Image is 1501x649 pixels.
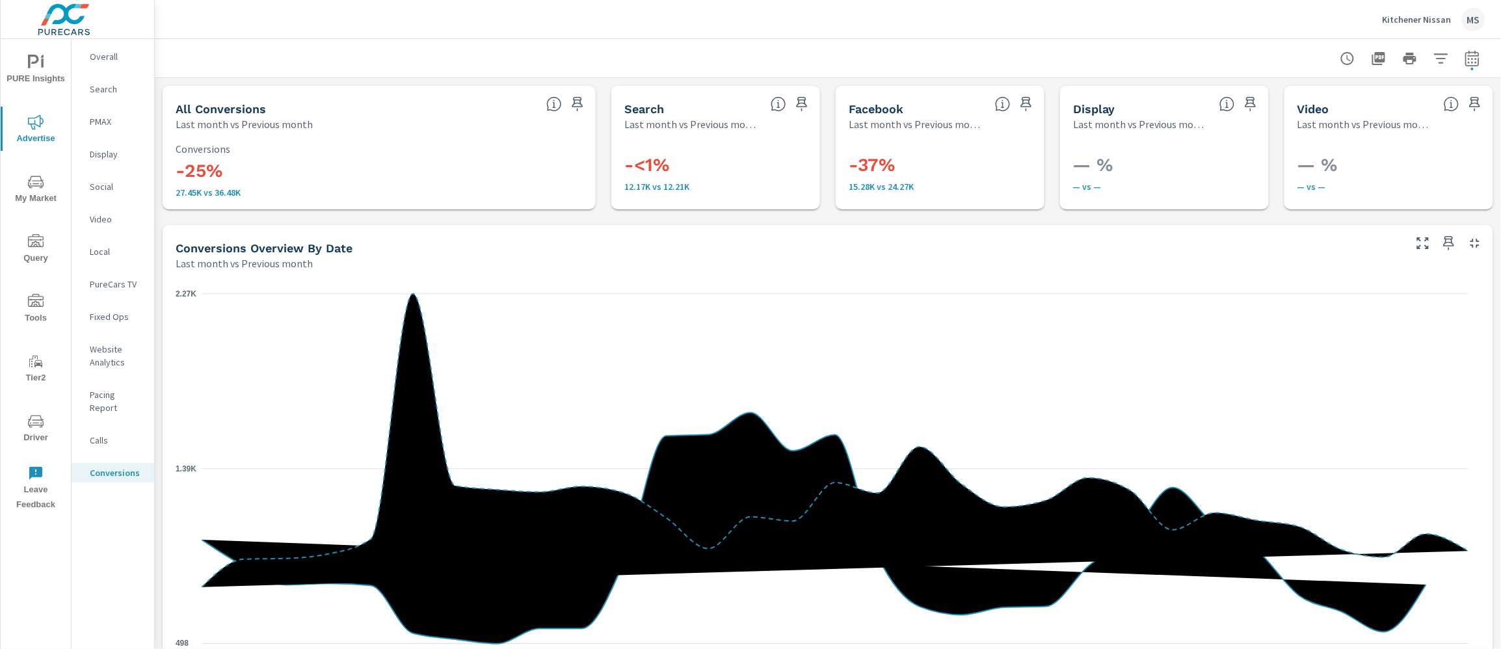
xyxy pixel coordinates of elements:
[176,241,352,255] h5: Conversions Overview By Date
[72,274,154,294] div: PureCars TV
[90,83,144,96] p: Search
[1,39,71,518] div: nav menu
[567,94,588,114] span: Save this to your personalized report
[72,47,154,66] div: Overall
[5,234,67,266] span: Query
[5,354,67,386] span: Tier2
[90,466,144,479] p: Conversions
[1444,96,1459,112] span: Video Conversions include Actions, Leads and Unmapped Conversions
[90,245,144,258] p: Local
[72,307,154,326] div: Fixed Ops
[90,148,144,161] p: Display
[176,143,583,155] p: Conversions
[1240,94,1261,114] span: Save this to your personalized report
[1397,46,1423,72] button: Print Report
[176,116,313,132] p: Last month vs Previous month
[176,464,196,473] text: 1.39K
[1073,154,1256,176] h3: — %
[849,181,1031,192] p: 15,283 vs 24,270
[90,50,144,63] p: Overall
[1413,233,1433,254] button: Make Fullscreen
[1465,233,1485,254] button: Minimize Widget
[176,102,266,116] h5: All Conversions
[995,96,1011,112] span: All conversions reported from Facebook with duplicates filtered out
[624,181,807,192] p: 12,167 vs 12,211
[90,434,144,447] p: Calls
[5,414,67,445] span: Driver
[90,180,144,193] p: Social
[1366,46,1392,72] button: "Export Report to PDF"
[624,154,807,176] h3: -<1%
[5,55,67,86] span: PURE Insights
[1016,94,1037,114] span: Save this to your personalized report
[90,310,144,323] p: Fixed Ops
[624,102,664,116] h5: Search
[90,388,144,414] p: Pacing Report
[546,96,562,112] span: All Conversions include Actions, Leads and Unmapped Conversions
[1297,102,1329,116] h5: Video
[1439,233,1459,254] span: Save this to your personalized report
[90,278,144,291] p: PureCars TV
[72,79,154,99] div: Search
[5,114,67,146] span: Advertise
[176,289,196,298] text: 2.27K
[791,94,812,114] span: Save this to your personalized report
[176,187,583,198] p: 27.45K vs 36.48K
[1297,116,1433,132] p: Last month vs Previous month
[849,116,985,132] p: Last month vs Previous month
[1297,181,1480,192] p: — vs —
[72,430,154,450] div: Calls
[1383,14,1452,25] p: Kitchener Nissan
[1428,46,1454,72] button: Apply Filters
[5,466,67,512] span: Leave Feedback
[1462,8,1485,31] div: MS
[1219,96,1235,112] span: Display Conversions include Actions, Leads and Unmapped Conversions
[1459,46,1485,72] button: Select Date Range
[1073,102,1115,116] h5: Display
[5,294,67,326] span: Tools
[90,115,144,128] p: PMAX
[72,385,154,417] div: Pacing Report
[176,256,313,271] p: Last month vs Previous month
[1073,116,1209,132] p: Last month vs Previous month
[176,160,583,182] h3: -25%
[72,463,154,483] div: Conversions
[5,174,67,206] span: My Market
[72,144,154,164] div: Display
[849,102,903,116] h5: Facebook
[72,177,154,196] div: Social
[1297,154,1480,176] h3: — %
[849,154,1031,176] h3: -37%
[90,343,144,369] p: Website Analytics
[72,242,154,261] div: Local
[176,639,189,648] text: 498
[72,209,154,229] div: Video
[72,339,154,372] div: Website Analytics
[90,213,144,226] p: Video
[1465,94,1485,114] span: Save this to your personalized report
[1073,181,1256,192] p: — vs —
[771,96,786,112] span: Search Conversions include Actions, Leads and Unmapped Conversions.
[72,112,154,131] div: PMAX
[624,116,760,132] p: Last month vs Previous month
